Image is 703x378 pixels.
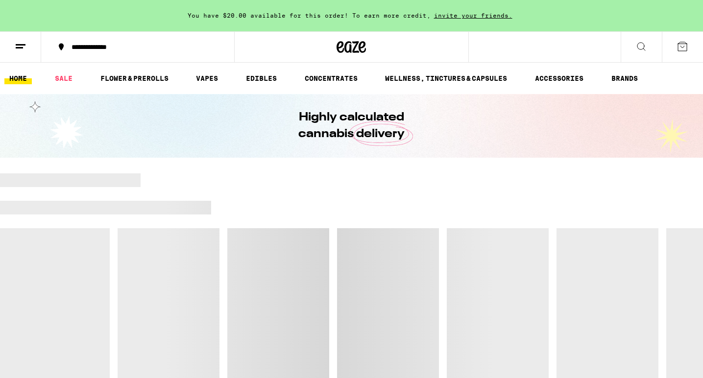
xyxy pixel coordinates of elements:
a: FLOWER & PREROLLS [96,72,173,84]
a: HOME [4,72,32,84]
a: VAPES [191,72,223,84]
span: invite your friends. [431,12,516,19]
a: BRANDS [606,72,643,84]
a: SALE [50,72,77,84]
a: WELLNESS, TINCTURES & CAPSULES [380,72,512,84]
a: CONCENTRATES [300,72,363,84]
a: EDIBLES [241,72,282,84]
span: You have $20.00 available for this order! To earn more credit, [188,12,431,19]
h1: Highly calculated cannabis delivery [271,109,433,142]
a: ACCESSORIES [530,72,588,84]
